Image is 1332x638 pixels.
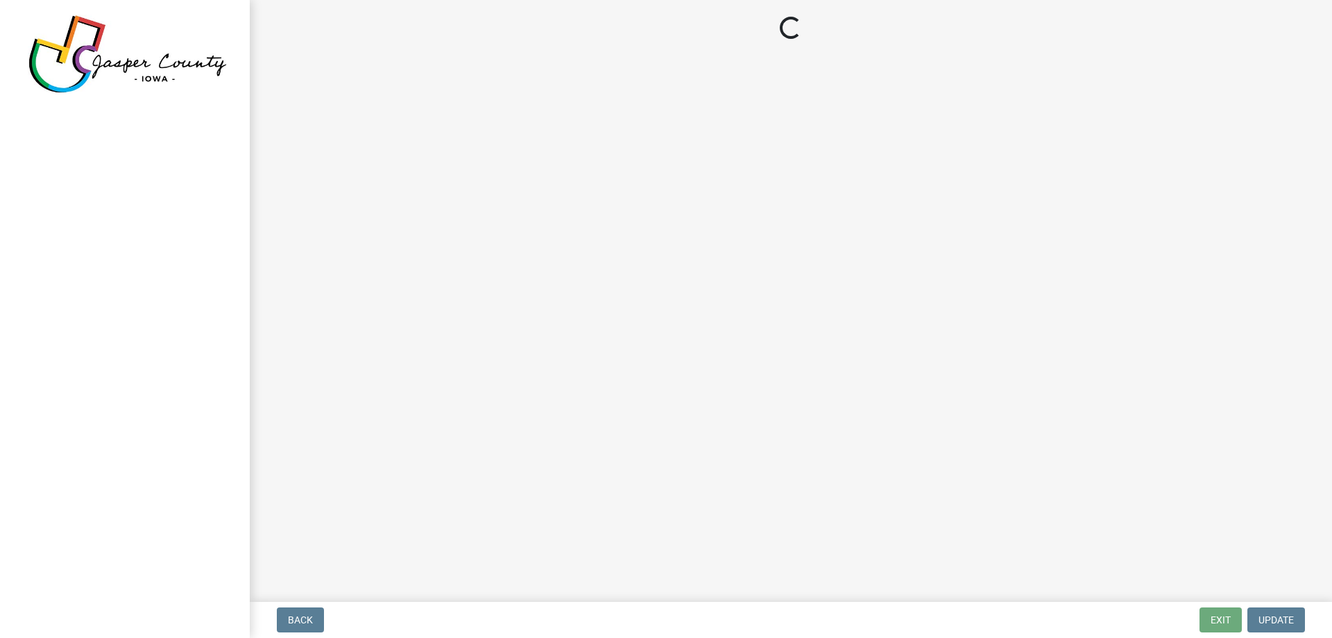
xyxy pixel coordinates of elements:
span: Update [1258,614,1294,626]
button: Back [277,607,324,632]
button: Exit [1199,607,1242,632]
span: Back [288,614,313,626]
img: Jasper County, Iowa [28,15,228,94]
button: Update [1247,607,1305,632]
